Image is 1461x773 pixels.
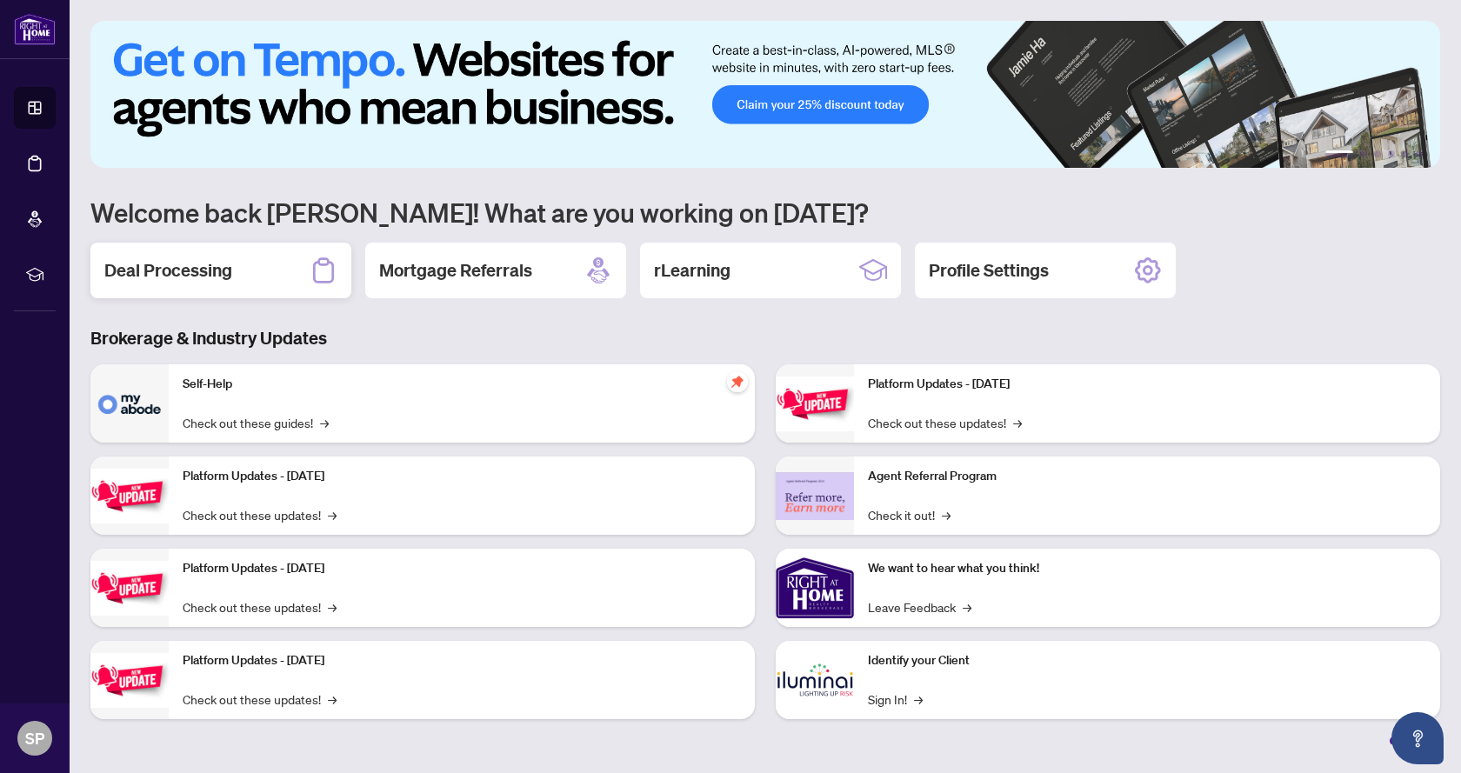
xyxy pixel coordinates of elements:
img: Platform Updates - September 16, 2025 [90,469,169,523]
p: We want to hear what you think! [868,559,1426,578]
span: SP [25,726,44,750]
a: Check it out!→ [868,505,951,524]
span: → [328,690,337,709]
p: Identify your Client [868,651,1426,670]
button: Open asap [1391,712,1444,764]
span: → [963,597,971,616]
img: We want to hear what you think! [776,549,854,627]
img: Platform Updates - June 23, 2025 [776,377,854,431]
span: → [320,413,329,432]
img: Agent Referral Program [776,472,854,520]
a: Check out these updates!→ [183,505,337,524]
button: 5 [1402,150,1409,157]
p: Platform Updates - [DATE] [183,651,741,670]
a: Check out these guides!→ [183,413,329,432]
h2: Profile Settings [929,258,1049,283]
a: Check out these updates!→ [868,413,1022,432]
img: Self-Help [90,364,169,443]
button: 6 [1416,150,1423,157]
span: → [1013,413,1022,432]
img: logo [14,13,56,45]
a: Sign In!→ [868,690,923,709]
a: Check out these updates!→ [183,597,337,616]
span: → [328,505,337,524]
a: Leave Feedback→ [868,597,971,616]
span: → [914,690,923,709]
img: Slide 0 [90,21,1440,168]
p: Agent Referral Program [868,467,1426,486]
p: Self-Help [183,375,741,394]
button: 2 [1360,150,1367,157]
span: → [328,597,337,616]
button: 1 [1325,150,1353,157]
button: 4 [1388,150,1395,157]
p: Platform Updates - [DATE] [183,467,741,486]
img: Identify your Client [776,641,854,719]
span: → [942,505,951,524]
span: pushpin [727,371,748,392]
a: Check out these updates!→ [183,690,337,709]
h3: Brokerage & Industry Updates [90,326,1440,350]
p: Platform Updates - [DATE] [183,559,741,578]
img: Platform Updates - July 8, 2025 [90,653,169,708]
h2: rLearning [654,258,730,283]
h1: Welcome back [PERSON_NAME]! What are you working on [DATE]? [90,196,1440,229]
button: 3 [1374,150,1381,157]
p: Platform Updates - [DATE] [868,375,1426,394]
h2: Mortgage Referrals [379,258,532,283]
img: Platform Updates - July 21, 2025 [90,561,169,616]
h2: Deal Processing [104,258,232,283]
